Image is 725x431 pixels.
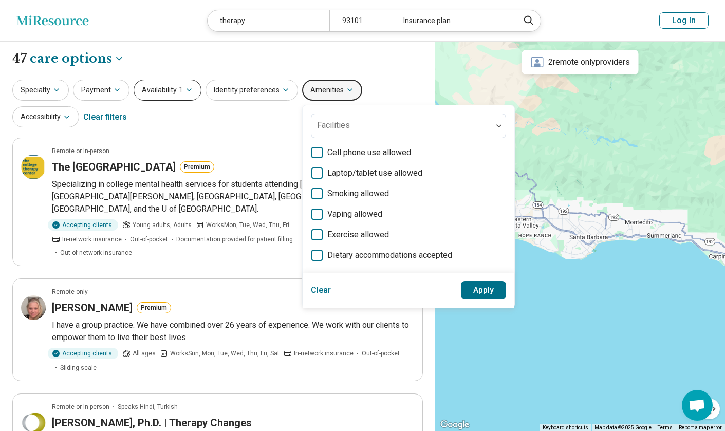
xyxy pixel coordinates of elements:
label: Facilities [317,120,350,130]
span: Out-of-pocket [362,349,400,358]
h3: [PERSON_NAME], Ph.D. | Therapy Changes [52,416,252,430]
button: Specialty [12,80,69,101]
p: Specializing in college mental health services for students attending [GEOGRAPHIC_DATA], [GEOGRAP... [52,178,414,215]
button: Accessibility [12,106,79,127]
h3: The [GEOGRAPHIC_DATA] [52,160,176,174]
h1: 47 [12,50,124,67]
span: Map data ©2025 Google [594,425,652,430]
button: Amenities [302,80,362,101]
button: Availability1 [134,80,201,101]
span: Out-of-pocket [130,235,168,244]
a: Report a map error [679,425,722,430]
div: Accepting clients [48,348,118,359]
span: Documentation provided for patient filling [176,235,293,244]
p: Remote or In-person [52,402,109,411]
button: Apply [461,281,507,299]
a: Terms (opens in new tab) [658,425,673,430]
div: Clear filters [83,105,127,129]
span: Cell phone use allowed [327,146,411,159]
button: Clear [311,281,331,299]
p: Remote only [52,287,88,296]
span: Laptop/tablet use allowed [327,167,422,179]
p: Remote or In-person [52,146,109,156]
span: In-network insurance [62,235,122,244]
span: care options [30,50,112,67]
h3: [PERSON_NAME] [52,301,133,315]
div: Insurance plan [391,10,512,31]
div: Open chat [682,390,713,421]
button: Identity preferences [206,80,298,101]
span: Young adults, Adults [133,220,192,230]
button: Log In [659,12,709,29]
span: Exercise allowed [327,229,389,241]
div: therapy [208,10,329,31]
span: Smoking allowed [327,188,389,200]
span: Works Mon, Tue, Wed, Thu, Fri [206,220,289,230]
div: 93101 [329,10,391,31]
button: Payment [73,80,129,101]
span: Vaping allowed [327,208,382,220]
div: Accepting clients [48,219,118,231]
p: I have a group practice. We have combined over 26 years of experience. We work with our clients t... [52,319,414,344]
div: 2 remote only providers [522,50,638,74]
button: Premium [137,302,171,313]
span: Out-of-network insurance [60,248,132,257]
span: Works Sun, Mon, Tue, Wed, Thu, Fri, Sat [170,349,280,358]
button: Premium [180,161,214,173]
span: 1 [179,85,183,96]
button: Care options [30,50,124,67]
span: All ages [133,349,156,358]
span: Dietary accommodations accepted [327,249,452,261]
span: Speaks Hindi, Turkish [118,402,178,411]
span: In-network insurance [294,349,354,358]
span: Sliding scale [60,363,97,372]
